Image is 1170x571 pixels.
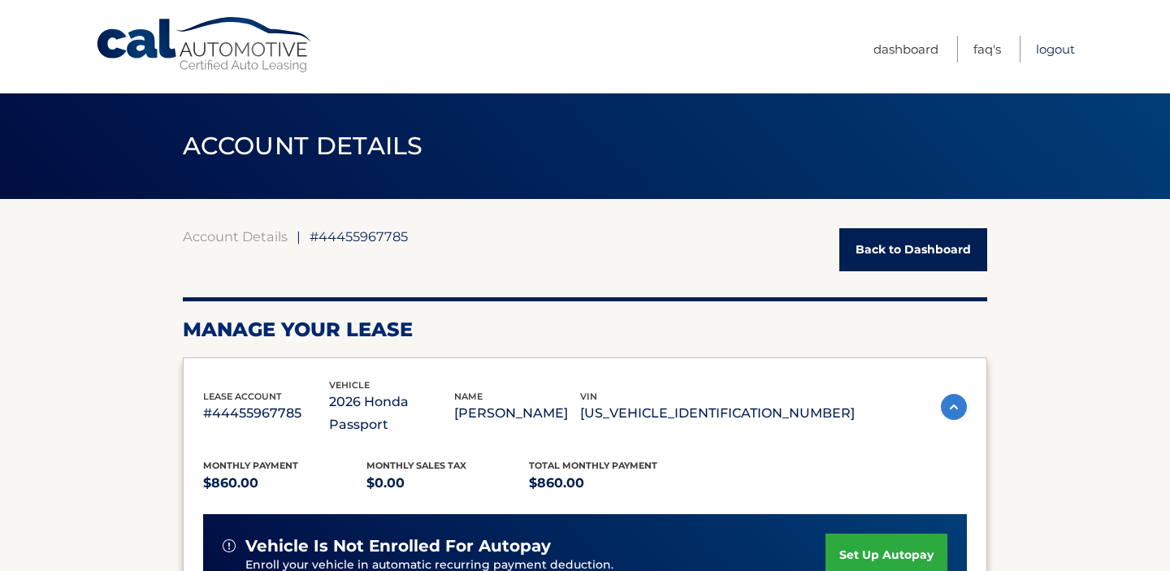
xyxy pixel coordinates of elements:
[1036,36,1075,63] a: Logout
[223,539,236,552] img: alert-white.svg
[183,228,288,244] a: Account Details
[454,391,483,402] span: name
[580,402,855,425] p: [US_VEHICLE_IDENTIFICATION_NUMBER]
[529,460,657,471] span: Total Monthly Payment
[873,36,938,63] a: Dashboard
[941,394,967,420] img: accordion-active.svg
[183,131,423,161] span: ACCOUNT DETAILS
[580,391,597,402] span: vin
[839,228,987,271] a: Back to Dashboard
[297,228,301,244] span: |
[95,16,314,74] a: Cal Automotive
[366,460,466,471] span: Monthly sales Tax
[245,536,551,556] span: vehicle is not enrolled for autopay
[203,402,329,425] p: #44455967785
[203,472,366,495] p: $860.00
[310,228,408,244] span: #44455967785
[183,318,987,342] h2: Manage Your Lease
[366,472,530,495] p: $0.00
[329,391,455,436] p: 2026 Honda Passport
[454,402,580,425] p: [PERSON_NAME]
[203,460,298,471] span: Monthly Payment
[973,36,1001,63] a: FAQ's
[329,379,370,391] span: vehicle
[203,391,282,402] span: lease account
[529,472,692,495] p: $860.00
